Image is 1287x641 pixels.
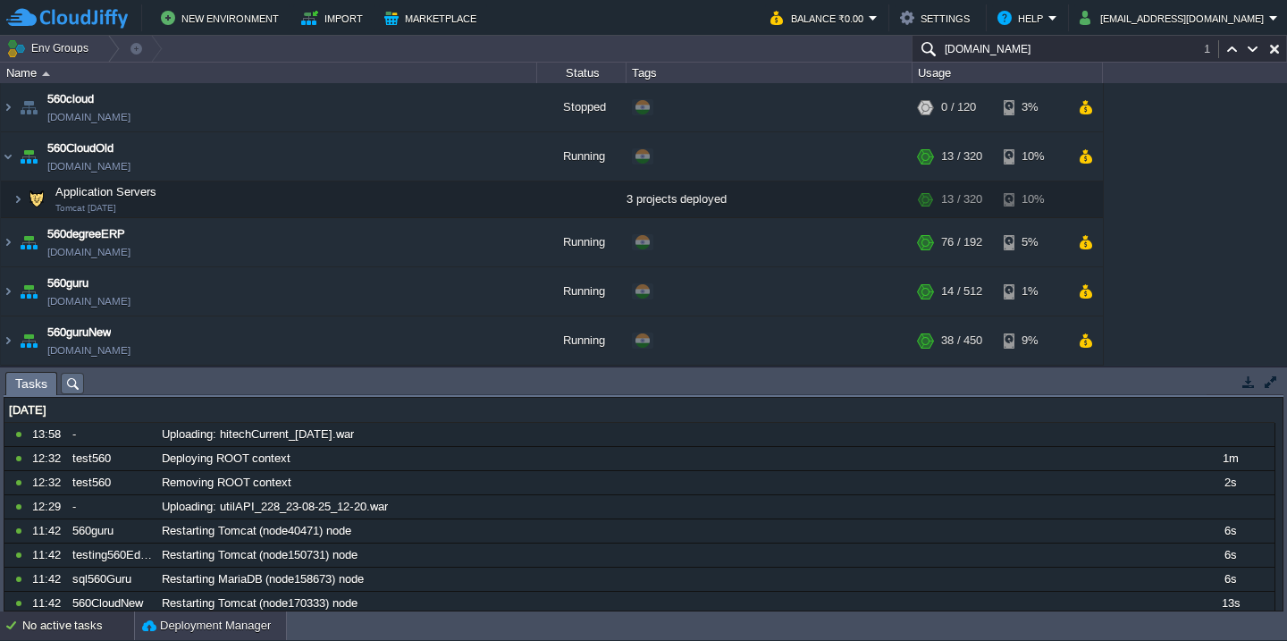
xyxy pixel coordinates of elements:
[16,316,41,365] img: AMDAwAAAACH5BAEAAAAALAAAAAABAAEAAAICRAEAOw==
[68,423,156,446] div: -
[538,63,626,83] div: Status
[68,519,156,543] div: 560guru
[54,185,159,198] a: Application ServersTomcat [DATE]
[142,617,271,635] button: Deployment Manager
[941,316,982,365] div: 38 / 450
[1,83,15,131] img: AMDAwAAAACH5BAEAAAAALAAAAAABAAEAAAICRAEAOw==
[162,523,351,539] span: Restarting Tomcat (node40471) node
[47,342,130,359] a: [DOMAIN_NAME]
[1186,519,1274,543] div: 6s
[32,519,66,543] div: 11:42
[537,316,627,365] div: Running
[1004,181,1062,217] div: 10%
[537,83,627,131] div: Stopped
[1186,471,1274,494] div: 2s
[32,544,66,567] div: 11:42
[537,267,627,316] div: Running
[22,611,134,640] div: No active tasks
[900,7,975,29] button: Settings
[47,90,94,108] a: 560cloud
[162,571,364,587] span: Restarting MariaDB (node158673) node
[47,243,130,261] a: [DOMAIN_NAME]
[6,36,95,61] button: Env Groups
[54,184,159,199] span: Application Servers
[68,592,156,615] div: 560CloudNew
[32,423,66,446] div: 13:58
[162,451,290,467] span: Deploying ROOT context
[1186,568,1274,591] div: 6s
[537,132,627,181] div: Running
[1004,83,1062,131] div: 3%
[68,568,156,591] div: sql560Guru
[301,7,368,29] button: Import
[13,181,23,217] img: AMDAwAAAACH5BAEAAAAALAAAAAABAAEAAAICRAEAOw==
[1212,569,1269,623] iframe: chat widget
[4,399,1274,422] div: [DATE]
[1186,544,1274,567] div: 6s
[627,181,913,217] div: 3 projects deployed
[6,7,128,30] img: CloudJiffy
[161,7,284,29] button: New Environment
[1,218,15,266] img: AMDAwAAAACH5BAEAAAAALAAAAAABAAEAAAICRAEAOw==
[941,181,982,217] div: 13 / 320
[997,7,1048,29] button: Help
[162,475,291,491] span: Removing ROOT context
[1186,592,1274,615] div: 13s
[1004,218,1062,266] div: 5%
[1204,40,1219,58] div: 1
[15,373,47,395] span: Tasks
[32,592,66,615] div: 11:42
[68,447,156,470] div: test560
[68,544,156,567] div: testing560EduBee
[68,471,156,494] div: test560
[32,495,66,519] div: 12:29
[2,63,536,83] div: Name
[1,316,15,365] img: AMDAwAAAACH5BAEAAAAALAAAAAABAAEAAAICRAEAOw==
[1080,7,1269,29] button: [EMAIL_ADDRESS][DOMAIN_NAME]
[47,324,111,342] a: 560guruNew
[47,139,114,157] a: 560CloudOld
[162,499,388,515] span: Uploading: utilAPI_228_23-08-25_12-20.war
[941,132,982,181] div: 13 / 320
[16,267,41,316] img: AMDAwAAAACH5BAEAAAAALAAAAAABAAEAAAICRAEAOw==
[1004,267,1062,316] div: 1%
[47,292,130,310] a: [DOMAIN_NAME]
[1,267,15,316] img: AMDAwAAAACH5BAEAAAAALAAAAAABAAEAAAICRAEAOw==
[47,108,130,126] a: [DOMAIN_NAME]
[32,568,66,591] div: 11:42
[941,267,982,316] div: 14 / 512
[1004,132,1062,181] div: 10%
[941,83,976,131] div: 0 / 120
[47,157,130,175] a: [DOMAIN_NAME]
[162,426,354,443] span: Uploading: hitechCurrent_[DATE].war
[68,495,156,519] div: -
[770,7,869,29] button: Balance ₹0.00
[47,274,88,292] a: 560guru
[537,218,627,266] div: Running
[32,471,66,494] div: 12:32
[47,225,125,243] a: 560degreeERP
[42,72,50,76] img: AMDAwAAAACH5BAEAAAAALAAAAAABAAEAAAICRAEAOw==
[24,181,49,217] img: AMDAwAAAACH5BAEAAAAALAAAAAABAAEAAAICRAEAOw==
[941,218,982,266] div: 76 / 192
[162,547,357,563] span: Restarting Tomcat (node150731) node
[1,132,15,181] img: AMDAwAAAACH5BAEAAAAALAAAAAABAAEAAAICRAEAOw==
[1004,316,1062,365] div: 9%
[16,218,41,266] img: AMDAwAAAACH5BAEAAAAALAAAAAABAAEAAAICRAEAOw==
[16,132,41,181] img: AMDAwAAAACH5BAEAAAAALAAAAAABAAEAAAICRAEAOw==
[55,203,116,214] span: Tomcat [DATE]
[162,595,357,611] span: Restarting Tomcat (node170333) node
[16,83,41,131] img: AMDAwAAAACH5BAEAAAAALAAAAAABAAEAAAICRAEAOw==
[32,447,66,470] div: 12:32
[913,63,1102,83] div: Usage
[1186,447,1274,470] div: 1m
[627,63,912,83] div: Tags
[384,7,482,29] button: Marketplace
